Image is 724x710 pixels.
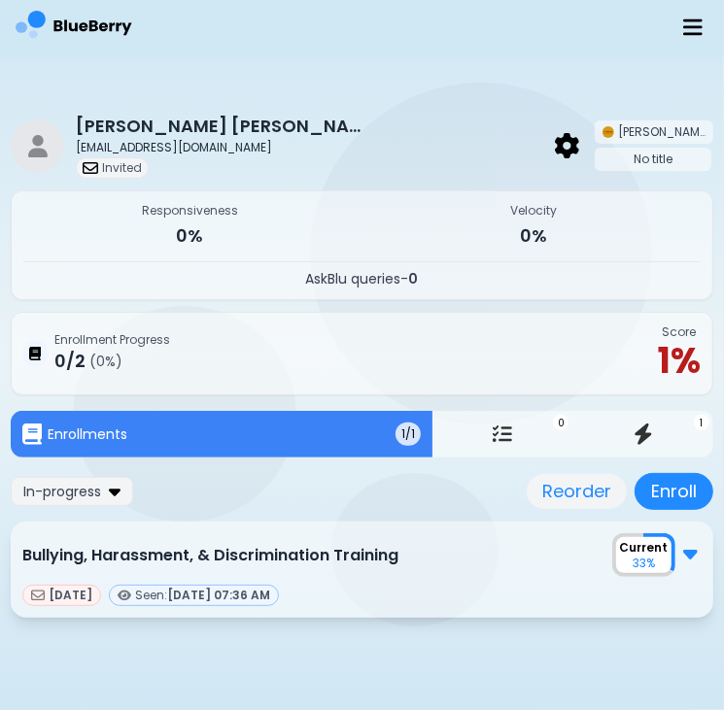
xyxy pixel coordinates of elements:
p: [PERSON_NAME] [PERSON_NAME] [76,113,365,140]
img: Enrollment Progress [29,347,41,360]
img: Training Plans [493,424,512,444]
p: 0% [367,222,700,250]
span: 0 [408,269,418,288]
span: In-progress [23,483,101,500]
p: Enrollment Progress [54,332,170,348]
span: 1/1 [401,426,415,442]
span: 0 [558,416,565,430]
p: - [23,270,701,287]
img: file icon [683,540,698,565]
p: 33 % [633,556,655,571]
button: Enroll [635,473,713,510]
img: viewed [118,590,131,601]
span: Enrollments [48,425,127,443]
p: Current [619,540,668,556]
img: file icon [83,160,98,176]
img: company thumbnail [603,126,614,138]
p: [EMAIL_ADDRESS][DOMAIN_NAME] [76,140,365,155]
p: Score [658,324,701,340]
span: ( 0 %) [89,353,122,370]
img: Enrollments [22,423,42,446]
img: dropdown [109,482,121,500]
button: Training Plans0 [432,411,573,457]
span: [DATE] 07:36 AM [167,587,270,603]
span: 1 [700,416,703,430]
span: AskBlu queries [305,269,400,288]
img: hamburger [683,17,703,39]
p: 0% [23,222,356,250]
p: Velocity [367,203,700,219]
p: 0 / 2 [54,348,86,375]
p: 1 % [658,340,701,383]
button: Reorder [527,474,627,509]
button: EnrollmentsEnrollments1/1 [11,411,432,457]
div: No title [595,148,711,171]
p: Invited [102,160,142,176]
span: Seen: [135,588,270,603]
img: restaurant [11,119,64,173]
img: back arrow [555,133,579,158]
img: email [31,589,45,602]
span: [PERSON_NAME] [618,124,706,140]
img: Quick learn [634,423,653,446]
button: Quick learn1 [572,411,713,457]
p: Responsiveness [23,203,356,219]
span: [DATE] [49,587,92,603]
p: Bullying, Harassment, & Discrimination Training [22,544,398,567]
